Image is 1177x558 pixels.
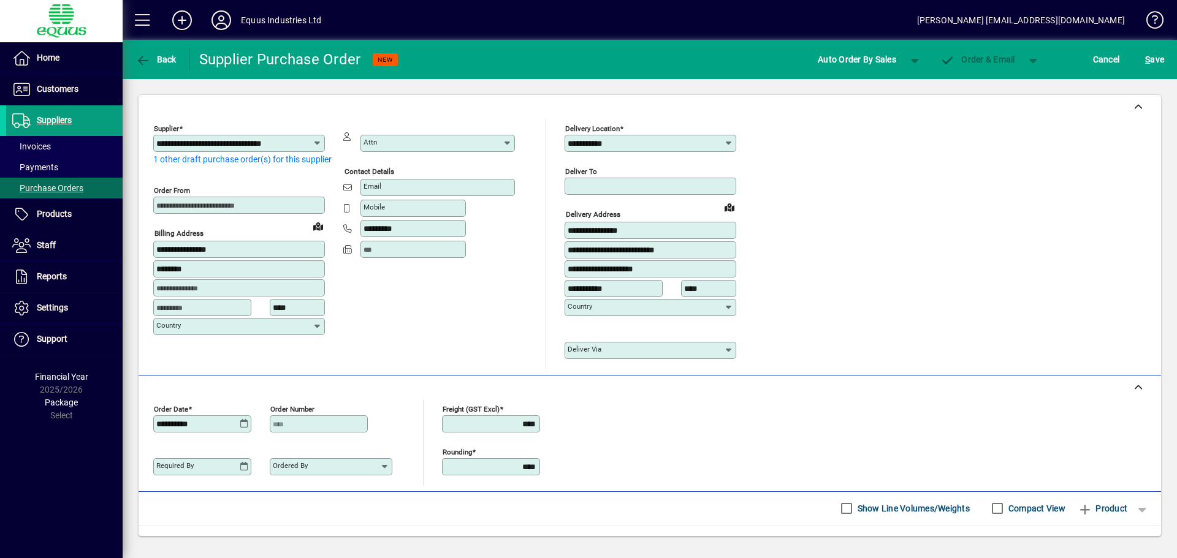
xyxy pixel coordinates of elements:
a: Purchase Orders [6,178,123,198]
div: Supplier Purchase Order [199,50,361,69]
span: Auto Order By Sales [818,50,896,69]
button: Back [132,48,180,70]
a: View on map [720,197,739,217]
mat-label: Email [364,182,381,190]
label: Compact View [1006,502,1065,515]
app-page-header-button: Back [123,48,190,70]
button: Profile [202,9,241,31]
span: S [1145,55,1150,64]
a: Payments [6,157,123,178]
span: Product [1078,499,1127,518]
a: Knowledge Base [1137,2,1162,42]
div: Equus Industries Ltd [241,10,322,30]
mat-label: Deliver To [565,167,597,176]
mat-label: Supplier [154,124,179,133]
label: Show Line Volumes/Weights [855,502,970,515]
button: Auto Order By Sales [812,48,902,70]
span: Settings [37,303,68,312]
button: Product [1072,497,1133,519]
span: Financial Year [35,372,88,382]
span: Suppliers [37,115,72,125]
button: Save [1142,48,1167,70]
mat-label: Deliver via [568,345,601,353]
button: Add [162,9,202,31]
span: Support [37,334,67,344]
span: Back [135,55,177,64]
mat-label: Attn [364,138,377,146]
span: Products [37,209,72,219]
span: Order & Email [940,55,1015,64]
span: Payments [12,162,58,172]
span: Cancel [1093,50,1120,69]
a: View on map [308,216,328,236]
a: Home [6,43,123,74]
mat-label: Ordered by [273,461,308,470]
span: Package [45,398,78,407]
button: Cancel [1090,48,1123,70]
span: Staff [37,240,56,250]
span: Purchase Orders [12,183,83,193]
mat-label: Required by [156,461,194,470]
a: Reports [6,262,123,292]
mat-label: Order date [154,404,188,413]
a: Staff [6,230,123,261]
mat-label: Mobile [364,203,385,211]
span: Reports [37,271,67,281]
mat-label: Order number [270,404,314,413]
a: Invoices [6,136,123,157]
button: Order & Email [934,48,1021,70]
mat-label: Country [568,302,592,311]
a: Products [6,199,123,230]
span: Home [37,53,59,62]
a: Settings [6,293,123,323]
mat-label: Country [156,321,181,330]
mat-label: Delivery Location [565,124,620,133]
mat-label: Order from [154,186,190,195]
mat-label: Rounding [443,447,472,456]
span: ave [1145,50,1164,69]
mat-label: Freight (GST excl) [443,404,500,413]
span: NEW [378,56,393,64]
span: Invoices [12,141,51,151]
span: Customers [37,84,78,94]
a: Support [6,324,123,355]
a: Customers [6,74,123,105]
div: [PERSON_NAME] [EMAIL_ADDRESS][DOMAIN_NAME] [917,10,1125,30]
